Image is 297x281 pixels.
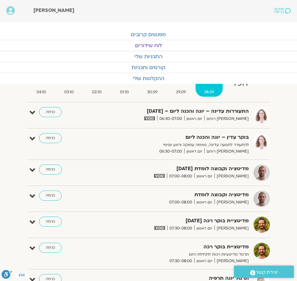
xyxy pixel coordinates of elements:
[113,217,249,225] strong: מדיטציית בוקר רכה [DATE]
[194,173,214,180] span: יום ראשון
[113,142,249,148] p: להתעורר לתנועה עדינה, נשימה עמוקה ורוגע פנימי
[113,251,249,258] p: תרגול מדיטציות רכות לתחילת היום
[56,89,82,95] span: 03.10
[194,258,214,264] span: יום ראשון
[224,72,256,97] a: הכל
[204,148,249,155] span: [PERSON_NAME] רוחם
[154,174,164,178] img: vodicon
[83,72,110,97] a: ה02.10
[39,165,62,175] a: כניסה
[184,148,204,155] span: יום ראשון
[56,72,82,97] a: ו03.10
[234,266,294,278] a: יצירת קשר
[139,89,166,95] span: 30.09
[214,258,249,264] span: [PERSON_NAME]
[157,148,184,155] span: 06:30-07:00
[214,173,249,180] span: [PERSON_NAME]
[154,226,165,230] img: vodicon
[28,89,54,95] span: 04.10
[255,268,278,277] span: יצירת קשר
[39,243,62,253] a: כניסה
[113,191,249,199] strong: מדיטציה וקבוצה לומדת
[111,72,137,97] a: ד01.10
[139,72,166,97] a: ג30.09
[39,191,62,201] a: כניסה
[83,89,110,95] span: 02.10
[167,258,194,264] span: 07:30-08:00
[28,72,54,97] a: ש04.10
[144,116,155,120] img: vodicon
[113,243,249,251] strong: מדיטציית בוקר רכה
[113,165,249,173] strong: מדיטציה וקבוצה לומדת [DATE]
[167,225,194,232] span: 07:30-08:00
[167,72,194,97] a: ב29.09
[113,107,249,116] strong: התעוררות עדינה – יוגה והכנה ליום – [DATE]
[167,199,194,206] span: 07:00-08:00
[204,116,249,122] span: [PERSON_NAME] רוחם
[39,107,62,117] a: כניסה
[39,133,62,143] a: כניסה
[214,199,249,206] span: [PERSON_NAME]
[196,89,223,95] span: 28.09
[196,72,223,97] a: א28.09
[39,217,62,227] a: כניסה
[111,89,137,95] span: 01.10
[214,225,249,232] span: [PERSON_NAME]
[194,225,214,232] span: יום ראשון
[167,173,194,180] span: 07:00-08:00
[113,133,249,142] strong: בוקר עדין – יוגה והכנה ליום
[167,89,194,95] span: 29.09
[157,116,184,122] span: 06:30-07:00
[33,7,74,14] span: [PERSON_NAME]
[184,116,204,122] span: יום ראשון
[194,199,214,206] span: יום ראשון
